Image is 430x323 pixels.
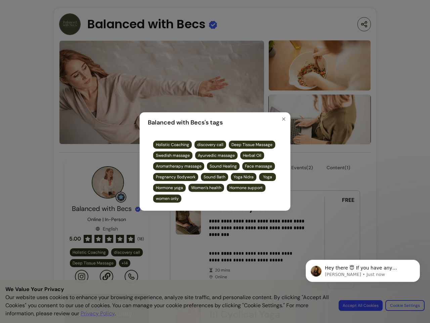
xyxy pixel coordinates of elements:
[191,185,221,190] span: Women’s health
[197,142,223,147] span: discovery call
[156,196,179,201] span: women only
[210,164,237,169] span: Sound Healing
[278,114,289,124] button: Close
[156,164,202,169] span: Aromatherapy massage
[263,174,272,180] span: Yoga
[296,246,430,320] iframe: Intercom notifications message
[231,142,272,147] span: Deep Tissue Massage
[243,153,261,158] span: Herbal Oil
[204,174,225,180] span: Sound Bath
[233,174,254,180] span: Yoga Nidra
[156,153,190,158] span: Swedish massage
[156,142,189,147] span: Holistic Coaching
[229,185,263,190] span: Hormone support
[198,153,235,158] span: Ayurvedic massage
[148,118,223,127] span: Balanced with Becs 's tags
[156,174,196,180] span: Pregnancy Bodywork
[245,164,272,169] span: Face massage
[156,185,183,190] span: Hormone yoga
